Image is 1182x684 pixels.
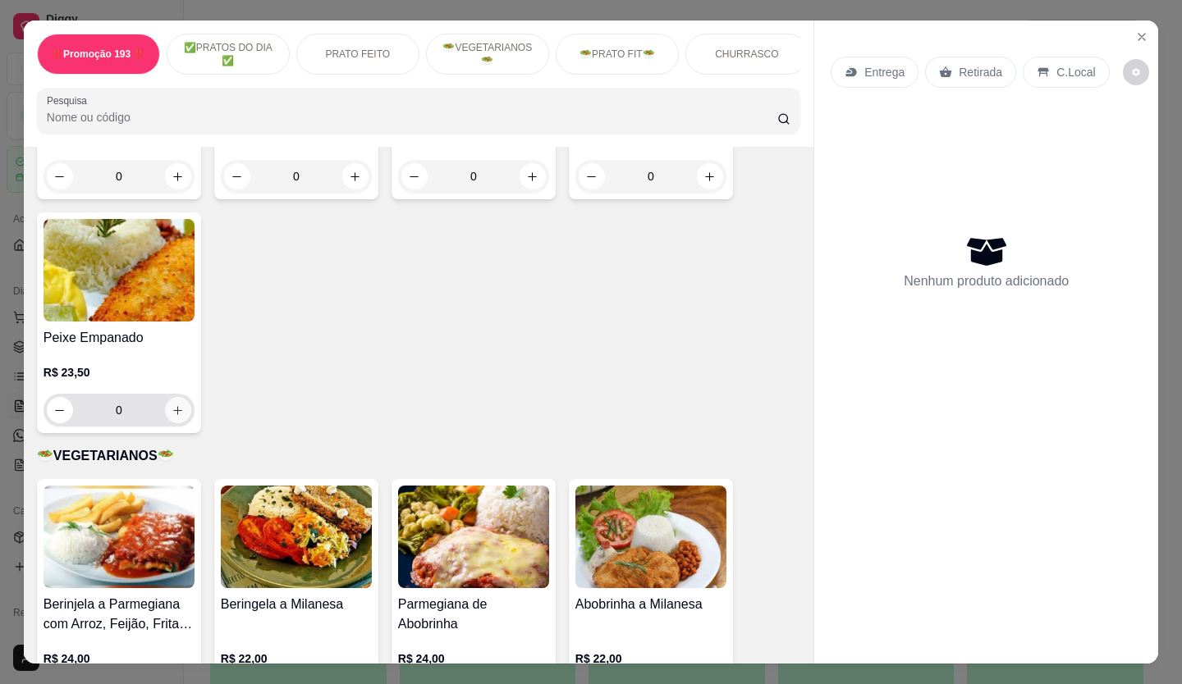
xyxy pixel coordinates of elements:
button: increase-product-quantity [165,397,191,423]
p: PRATO FEITO [325,48,390,61]
p: ✅PRATOS DO DIA ✅ [181,41,276,67]
img: product-image [44,486,195,588]
p: 🥗PRATO FIT🥗 [580,48,655,61]
button: decrease-product-quantity [579,163,605,189]
p: C.Local [1056,64,1095,80]
p: 🥗VEGETARIANOS🥗 [37,446,800,466]
p: R$ 22,00 [221,650,372,667]
button: Close [1129,24,1155,50]
p: R$ 23,50 [44,364,195,381]
img: product-image [398,486,549,588]
img: product-image [44,219,195,321]
h4: Berinjela a Parmegiana com Arroz, Feijão, Fritas e Salada [44,595,195,634]
button: increase-product-quantity [697,163,723,189]
h4: Beringela a Milanesa [221,595,372,614]
button: decrease-product-quantity [47,397,73,423]
p: R$ 24,00 [398,650,549,667]
p: Nenhum produto adicionado [904,271,1069,291]
button: decrease-product-quantity [1123,59,1149,85]
img: product-image [575,486,726,588]
h4: Parmegiana de Abobrinha [398,595,549,634]
p: Entrega [864,64,905,80]
p: CHURRASCO [715,48,778,61]
h4: Abobrinha a Milanesa [575,595,726,614]
p: R$ 22,00 [575,650,726,667]
p: R$ 24,00 [44,650,195,667]
p: Retirada [959,64,1002,80]
button: increase-product-quantity [342,163,369,189]
button: decrease-product-quantity [401,163,428,189]
button: decrease-product-quantity [47,163,73,189]
button: decrease-product-quantity [224,163,250,189]
p: 🥗VEGETARIANOS🥗 [440,41,535,67]
button: increase-product-quantity [165,163,191,189]
button: increase-product-quantity [520,163,546,189]
h4: Peixe Empanado [44,328,195,348]
label: Pesquisa [47,93,93,107]
input: Pesquisa [47,109,778,125]
img: product-image [221,486,372,588]
p: ‼️Promoção 193 ‼️ [51,48,145,61]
